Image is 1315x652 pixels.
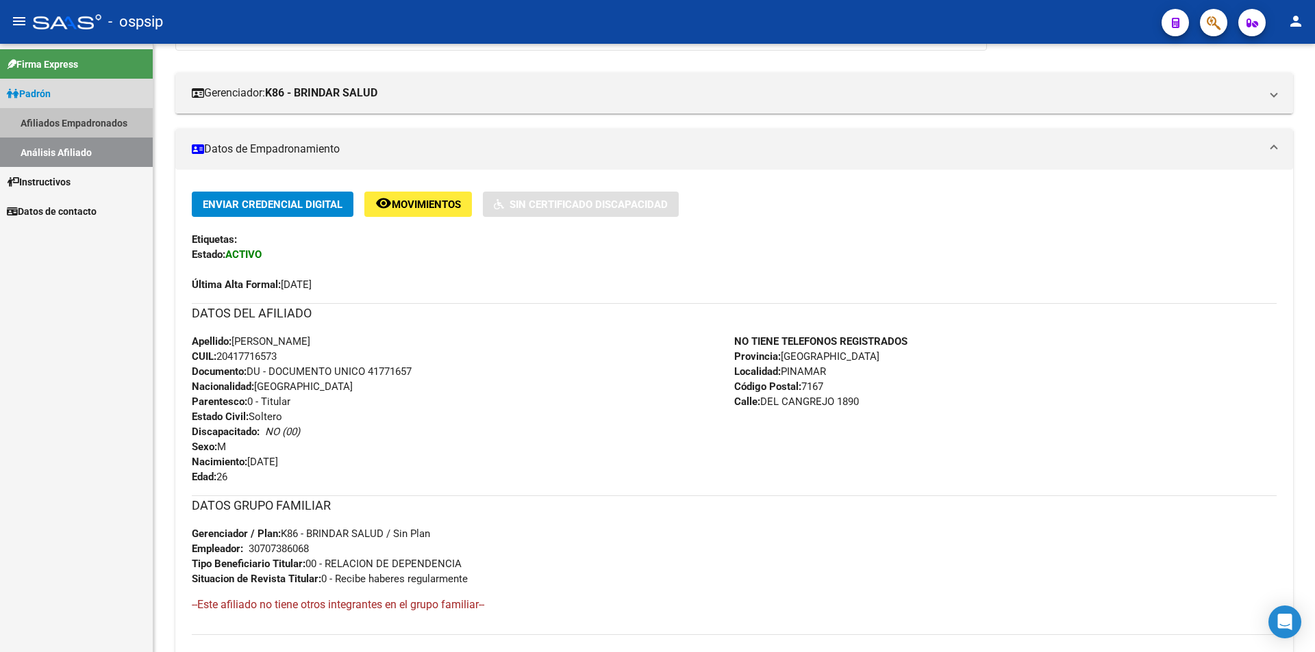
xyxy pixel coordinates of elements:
[192,380,353,393] span: [GEOGRAPHIC_DATA]
[510,198,668,211] span: Sin Certificado Discapacidad
[192,456,278,468] span: [DATE]
[192,365,412,378] span: DU - DOCUMENTO UNICO 41771657
[734,380,823,393] span: 7167
[192,471,216,483] strong: Edad:
[192,471,227,483] span: 26
[192,410,282,423] span: Soltero
[392,198,461,211] span: Movimientos
[734,335,907,348] strong: NO TIENE TELEFONOS REGISTRADOS
[192,456,247,468] strong: Nacimiento:
[192,248,225,261] strong: Estado:
[192,441,217,453] strong: Sexo:
[192,410,249,423] strong: Estado Civil:
[1288,13,1304,29] mat-icon: person
[192,543,243,555] strong: Empleador:
[192,278,312,291] span: [DATE]
[7,174,71,190] span: Instructivos
[192,558,462,570] span: 00 - RELACION DE DEPENDENCIA
[108,7,163,37] span: - ospsip
[734,380,801,393] strong: Código Postal:
[192,192,353,217] button: Enviar Credencial Digital
[175,129,1293,170] mat-expansion-panel-header: Datos de Empadronamiento
[192,335,310,348] span: [PERSON_NAME]
[1268,605,1301,638] div: Open Intercom Messenger
[265,86,377,101] strong: K86 - BRINDAR SALUD
[249,541,309,556] div: 30707386068
[192,350,277,363] span: 20417716573
[225,248,262,261] strong: ACTIVO
[11,13,27,29] mat-icon: menu
[192,426,260,438] strong: Discapacitado:
[175,73,1293,114] mat-expansion-panel-header: Gerenciador:K86 - BRINDAR SALUD
[192,86,1260,101] mat-panel-title: Gerenciador:
[192,573,468,585] span: 0 - Recibe haberes regularmente
[192,441,226,453] span: M
[364,192,472,217] button: Movimientos
[375,195,392,211] mat-icon: remove_red_eye
[734,395,760,408] strong: Calle:
[7,86,51,101] span: Padrón
[7,204,97,219] span: Datos de contacto
[192,395,247,408] strong: Parentesco:
[734,365,781,378] strong: Localidad:
[192,496,1277,515] h3: DATOS GRUPO FAMILIAR
[192,350,216,363] strong: CUIL:
[192,573,321,585] strong: Situacion de Revista Titular:
[7,57,78,72] span: Firma Express
[192,597,1277,612] h4: --Este afiliado no tiene otros integrantes en el grupo familiar--
[734,350,781,363] strong: Provincia:
[192,558,305,570] strong: Tipo Beneficiario Titular:
[192,304,1277,323] h3: DATOS DEL AFILIADO
[192,395,290,408] span: 0 - Titular
[203,198,342,211] span: Enviar Credencial Digital
[192,527,281,540] strong: Gerenciador / Plan:
[192,365,247,378] strong: Documento:
[734,365,826,378] span: PINAMAR
[192,380,254,393] strong: Nacionalidad:
[192,278,281,291] strong: Última Alta Formal:
[265,426,300,438] i: NO (00)
[192,142,1260,157] mat-panel-title: Datos de Empadronamiento
[734,395,859,408] span: DEL CANGREJO 1890
[192,335,231,348] strong: Apellido:
[192,233,237,246] strong: Etiquetas:
[192,527,430,540] span: K86 - BRINDAR SALUD / Sin Plan
[734,350,879,363] span: [GEOGRAPHIC_DATA]
[483,192,679,217] button: Sin Certificado Discapacidad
